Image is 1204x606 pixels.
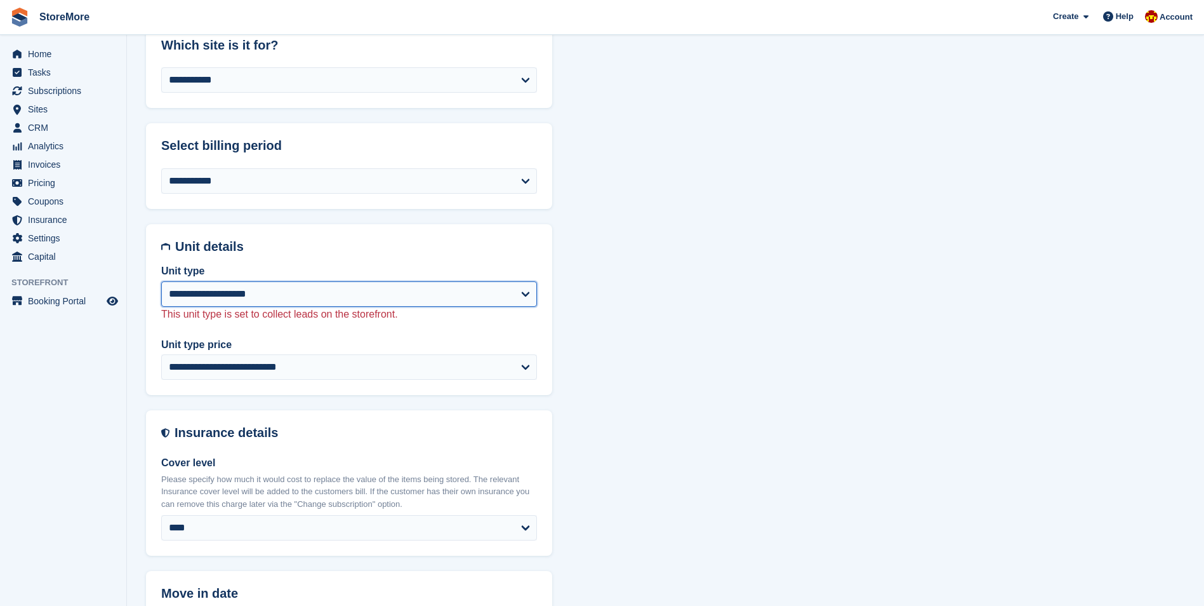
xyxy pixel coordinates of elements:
p: Please specify how much it would cost to replace the value of the items being stored. The relevan... [161,473,537,511]
label: Unit type price [161,337,537,353]
span: Settings [28,229,104,247]
span: Insurance [28,211,104,229]
span: CRM [28,119,104,137]
span: Sites [28,100,104,118]
a: menu [6,292,120,310]
h2: Insurance details [175,426,537,440]
span: Subscriptions [28,82,104,100]
a: menu [6,100,120,118]
span: Coupons [28,192,104,210]
a: StoreMore [34,6,95,27]
h2: Which site is it for? [161,38,537,53]
h2: Unit details [175,239,537,254]
span: Help [1116,10,1134,23]
img: stora-icon-8386f47178a22dfd0bd8f6a31ec36ba5ce8667c1dd55bd0f319d3a0aa187defe.svg [10,8,29,27]
a: menu [6,174,120,192]
a: menu [6,137,120,155]
img: Store More Team [1145,10,1158,23]
a: menu [6,192,120,210]
p: This unit type is set to collect leads on the storefront. [161,307,537,322]
a: menu [6,119,120,137]
a: menu [6,82,120,100]
a: menu [6,229,120,247]
label: Unit type [161,264,537,279]
a: menu [6,211,120,229]
a: menu [6,156,120,173]
span: Pricing [28,174,104,192]
span: Invoices [28,156,104,173]
span: Capital [28,248,104,266]
a: menu [6,64,120,81]
span: Home [28,45,104,63]
span: Account [1160,11,1193,24]
a: menu [6,45,120,63]
label: Cover level [161,455,537,471]
a: menu [6,248,120,266]
h2: Move in date [161,586,537,601]
span: Storefront [11,276,126,289]
span: Create [1053,10,1078,23]
span: Analytics [28,137,104,155]
h2: Select billing period [161,138,537,153]
span: Tasks [28,64,104,81]
img: insurance-details-icon-731ffda60807649b61249b889ba3c5e2b5c27d34e2e1fb37a309f0fde93ff34a.svg [161,426,169,440]
span: Booking Portal [28,292,104,310]
a: Preview store [105,293,120,309]
img: unit-details-icon-595b0c5c156355b767ba7b61e002efae458ec76ed5ec05730b8e856ff9ea34a9.svg [161,239,170,254]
